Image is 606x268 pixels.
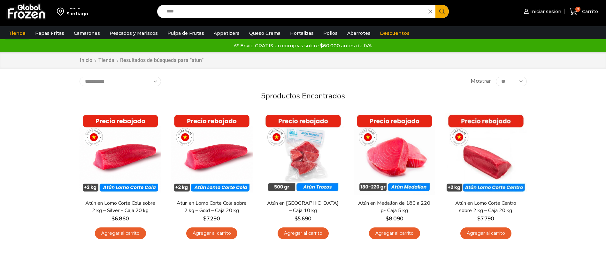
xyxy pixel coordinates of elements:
a: Atún en Medallón de 180 a 220 g- Caja 5 kg [357,200,431,214]
span: Carrito [580,8,598,15]
div: Enviar a [66,6,88,11]
a: Agregar al carrito: “Atún en Lomo Corte Cola sobre 2 kg - Gold – Caja 20 kg” [186,227,237,239]
span: $ [295,216,298,222]
bdi: 5.690 [295,216,311,222]
span: $ [386,216,389,222]
a: Agregar al carrito: “Atún en Lomo Corte Centro sobre 2 kg - Caja 20 kg” [460,227,511,239]
span: 0 [575,7,580,12]
a: Agregar al carrito: “Atún en Medallón de 180 a 220 g- Caja 5 kg” [369,227,420,239]
nav: Breadcrumb [80,57,203,64]
img: address-field-icon.svg [57,6,66,17]
span: Mostrar [471,78,491,85]
span: $ [203,216,206,222]
a: Inicio [80,57,93,64]
a: Pulpa de Frutas [164,27,207,39]
span: productos encontrados [265,91,345,101]
span: 5 [261,91,265,101]
bdi: 7.290 [203,216,220,222]
a: Tienda [5,27,29,39]
a: Atún en Lomo Corte Cola sobre 2 kg – Gold – Caja 20 kg [175,200,248,214]
div: Santiago [66,11,88,17]
a: Descuentos [377,27,413,39]
h1: Resultados de búsqueda para “atun” [120,57,203,63]
span: $ [111,216,115,222]
bdi: 8.090 [386,216,403,222]
span: $ [477,216,480,222]
select: Pedido de la tienda [80,77,161,86]
a: Atún en Lomo Corte Cola sobre 2 kg – Silver – Caja 20 kg [83,200,157,214]
a: Tienda [98,57,115,64]
a: Hortalizas [287,27,317,39]
bdi: 7.790 [477,216,494,222]
button: Search button [435,5,449,18]
a: Atún en Lomo Corte Centro sobre 2 kg – Caja 20 kg [449,200,522,214]
a: Papas Fritas [32,27,67,39]
a: Agregar al carrito: “Atún en Trozos - Caja 10 kg” [278,227,329,239]
a: Camarones [71,27,103,39]
a: Iniciar sesión [522,5,561,18]
a: Queso Crema [246,27,284,39]
a: Pollos [320,27,341,39]
a: 0 Carrito [568,4,600,19]
a: Appetizers [211,27,243,39]
span: Iniciar sesión [529,8,561,15]
a: Agregar al carrito: “Atún en Lomo Corte Cola sobre 2 kg - Silver - Caja 20 kg” [95,227,146,239]
bdi: 6.860 [111,216,129,222]
a: Atún en [GEOGRAPHIC_DATA] – Caja 10 kg [266,200,340,214]
a: Pescados y Mariscos [106,27,161,39]
a: Abarrotes [344,27,374,39]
